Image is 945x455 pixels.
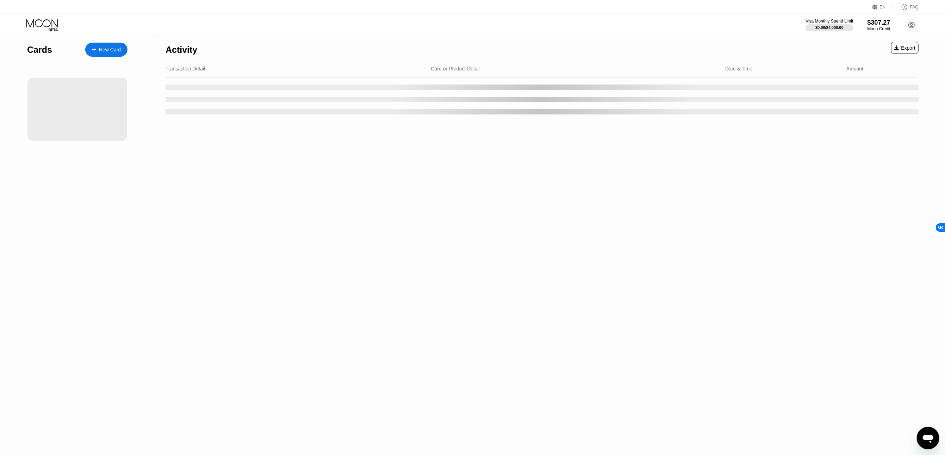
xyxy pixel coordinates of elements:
[815,25,844,30] div: $0.00 / $4,000.00
[85,43,128,57] div: New Card
[166,66,205,71] div: Transaction Detail
[806,19,853,24] div: Visa Monthly Spend Limit
[431,66,480,71] div: Card or Product Detail
[868,19,890,26] div: $307.27
[868,19,890,31] div: $307.27Moon Credit
[166,45,197,55] div: Activity
[725,66,752,71] div: Date & Time
[806,19,853,31] div: Visa Monthly Spend Limit$0.00/$4,000.00
[894,45,915,51] div: Export
[99,47,121,53] div: New Card
[891,42,919,54] div: Export
[880,5,886,10] div: EN
[894,4,919,11] div: FAQ
[27,45,52,55] div: Cards
[910,5,919,10] div: FAQ
[868,26,890,31] div: Moon Credit
[846,66,863,71] div: Amount
[872,4,894,11] div: EN
[917,427,939,449] iframe: Кнопка запуска окна обмена сообщениями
